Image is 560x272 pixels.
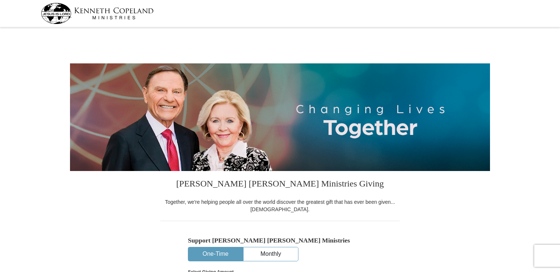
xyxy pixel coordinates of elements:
[160,198,400,213] div: Together, we're helping people all over the world discover the greatest gift that has ever been g...
[188,237,372,244] h5: Support [PERSON_NAME] [PERSON_NAME] Ministries
[188,247,243,261] button: One-Time
[160,171,400,198] h3: [PERSON_NAME] [PERSON_NAME] Ministries Giving
[41,3,154,24] img: kcm-header-logo.svg
[244,247,298,261] button: Monthly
